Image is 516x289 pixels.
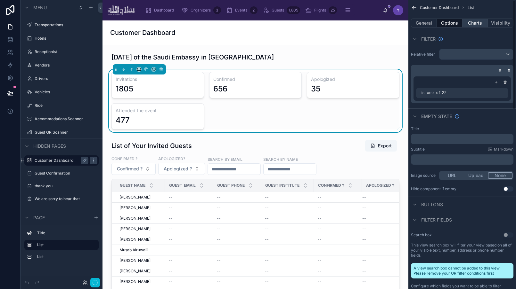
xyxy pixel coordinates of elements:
a: Markdown [487,147,513,152]
div: 1805 [116,84,133,94]
div: 3 [213,6,221,14]
div: 2 [250,6,258,14]
label: Drivers [35,76,97,81]
label: Vehicles [35,90,97,95]
label: Guest QR Scanner [35,130,97,135]
span: Customer Dashboard [420,5,459,10]
button: General [411,19,437,27]
span: Menu [33,4,47,11]
button: Options [437,19,463,27]
div: scrollable content [411,154,513,165]
span: Guest Name [120,183,145,188]
span: 22 [442,91,446,95]
span: Empty state [421,113,452,120]
label: Search box [411,232,432,238]
span: List [468,5,474,10]
label: Receptionist [35,49,97,54]
span: is one of [420,91,441,95]
span: Y [397,8,399,13]
div: 35 [311,84,320,94]
div: scrollable content [411,134,513,144]
label: List [37,254,96,259]
span: Events [235,8,247,13]
h3: Apologized [311,76,395,82]
label: Ride [35,103,97,108]
h3: Invitations [116,76,200,82]
div: 1,805 [287,6,300,14]
label: Subtitle [411,147,425,152]
label: Relative filter [411,52,437,57]
button: Visibility [488,19,513,27]
span: Guest Phone [217,183,245,188]
a: Flights25 [303,4,339,16]
span: Page [33,215,45,221]
span: Dashboard [154,8,174,13]
span: Filter fields [421,217,452,223]
label: Accommodations Scanner [35,116,97,121]
button: URL [440,172,464,179]
label: Guest Confirmation [35,171,97,176]
label: Customer Dashboard [35,158,86,163]
label: This view search box will filter your view based on all of your visible text, number, address or ... [411,243,513,258]
label: Vendors [35,63,97,68]
span: Filter [421,36,436,42]
a: Dashboard [143,4,178,16]
div: scrollable content [140,3,383,17]
button: None [488,172,512,179]
label: Hotels [35,36,97,41]
div: 25 [329,6,337,14]
div: 656 [213,84,227,94]
label: Title [411,126,419,131]
span: Guests [272,8,284,13]
h3: Confirmed [213,76,298,82]
span: Guest Institute [265,183,299,188]
img: App logo [108,5,135,15]
div: 477 [116,115,130,125]
h1: Customer Dashboard [110,28,175,37]
label: List [37,242,94,247]
a: Organizers3 [180,4,223,16]
a: Events2 [224,4,259,16]
label: thank you [35,184,97,189]
span: Flights [314,8,326,13]
div: Hide component if empty [411,186,456,191]
span: Organizers [191,8,211,13]
a: Guests1,805 [261,4,302,16]
div: scrollable content [20,225,102,268]
span: Guest_email [169,183,196,188]
span: Markdown [494,147,513,152]
h3: Attended the event [116,107,200,114]
button: Upload [464,172,488,179]
span: Hidden pages [33,143,66,149]
span: Confirmed ? [318,183,344,188]
label: Image source [411,173,437,178]
div: A view search box cannot be added to this view. Please remove your OR filter conditions first [411,263,513,278]
label: Transportations [35,22,97,27]
label: Title [37,230,96,236]
button: Charts [463,19,488,27]
span: Apologized ? [366,183,394,188]
span: Buttons [421,201,443,208]
label: We are sorry to hear that [35,196,97,201]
